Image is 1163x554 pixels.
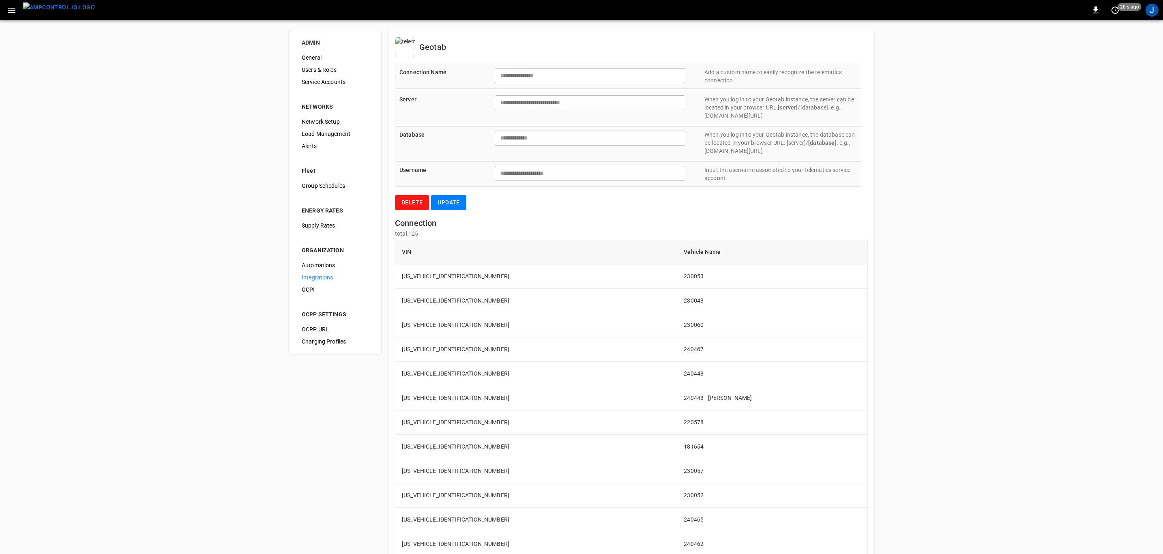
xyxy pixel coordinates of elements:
img: ampcontrol.io logo [23,2,95,13]
span: OCPP URL [302,325,368,334]
div: profile-icon [1146,4,1159,17]
td: [US_VEHICLE_IDENTIFICATION_NUMBER] [395,289,677,313]
span: General [302,54,368,62]
span: Automations [302,261,368,270]
div: Load Management [295,128,375,140]
p: When you log in to your Geotab instance, the database can be located in your browser URL: [server... [704,131,857,155]
p: total : 125 [395,230,868,238]
td: 181654 [677,435,867,459]
span: Load Management [302,130,368,138]
p: Username [399,166,476,174]
p: When you log in to your Geotab instance, the server can be located in your browser URL: /[databas... [704,95,857,120]
td: [US_VEHICLE_IDENTIFICATION_NUMBER] [395,264,677,289]
th: VIN [395,240,677,264]
div: Group Schedules [295,180,375,192]
div: OCPI [295,283,375,296]
p: Connection Name [399,68,476,77]
div: ADMIN [302,39,368,47]
div: Service Accounts [295,76,375,88]
span: Service Accounts [302,78,368,86]
td: 230060 [677,313,867,337]
h6: Geotab [419,41,446,54]
td: 230052 [677,483,867,508]
td: [US_VEHICLE_IDENTIFICATION_NUMBER] [395,483,677,508]
div: ORGANIZATION [302,246,368,254]
strong: [server] [778,104,798,111]
div: Charging Profiles [295,335,375,348]
p: Server [399,95,476,104]
span: Users & Roles [302,66,368,74]
img: telematics [395,37,415,57]
strong: [database] [808,140,837,146]
td: [US_VEHICLE_IDENTIFICATION_NUMBER] [395,435,677,459]
span: Network Setup [302,118,368,126]
div: Automations [295,259,375,271]
span: Group Schedules [302,182,368,190]
td: [US_VEHICLE_IDENTIFICATION_NUMBER] [395,362,677,386]
td: 230057 [677,459,867,483]
p: Input the username associated to your telematics service account. [704,166,857,182]
div: OCPP URL [295,323,375,335]
td: 240467 [677,337,867,362]
div: General [295,52,375,64]
span: OCPI [302,286,368,294]
button: set refresh interval [1109,4,1122,17]
td: 230053 [677,264,867,289]
td: [US_VEHICLE_IDENTIFICATION_NUMBER] [395,459,677,483]
div: Fleet [302,167,368,175]
span: Charging Profiles [302,337,368,346]
td: 230048 [677,289,867,313]
td: 240448 [677,362,867,386]
td: [US_VEHICLE_IDENTIFICATION_NUMBER] [395,337,677,362]
button: Delete [395,195,429,210]
div: Users & Roles [295,64,375,76]
td: 220578 [677,410,867,435]
div: NETWORKS [302,103,368,111]
span: 20 s ago [1118,3,1142,11]
td: 240465 [677,508,867,532]
td: [US_VEHICLE_IDENTIFICATION_NUMBER] [395,410,677,435]
div: OCPP SETTINGS [302,310,368,318]
div: Alerts [295,140,375,152]
div: Supply Rates [295,219,375,232]
span: Supply Rates [302,221,368,230]
div: Network Setup [295,116,375,128]
td: [US_VEHICLE_IDENTIFICATION_NUMBER] [395,508,677,532]
h6: Connection [395,217,868,230]
span: Alerts [302,142,368,150]
div: Integrations [295,271,375,283]
button: Update [431,195,466,210]
td: [US_VEHICLE_IDENTIFICATION_NUMBER] [395,313,677,337]
p: Database [399,131,476,139]
td: [US_VEHICLE_IDENTIFICATION_NUMBER] [395,386,677,410]
p: Add a custom name to easily recognize the telematics connection. [704,68,857,84]
th: Vehicle Name [677,240,867,264]
div: ENERGY RATES [302,206,368,215]
span: Integrations [302,273,368,282]
td: 240443 - [PERSON_NAME] [677,386,867,410]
